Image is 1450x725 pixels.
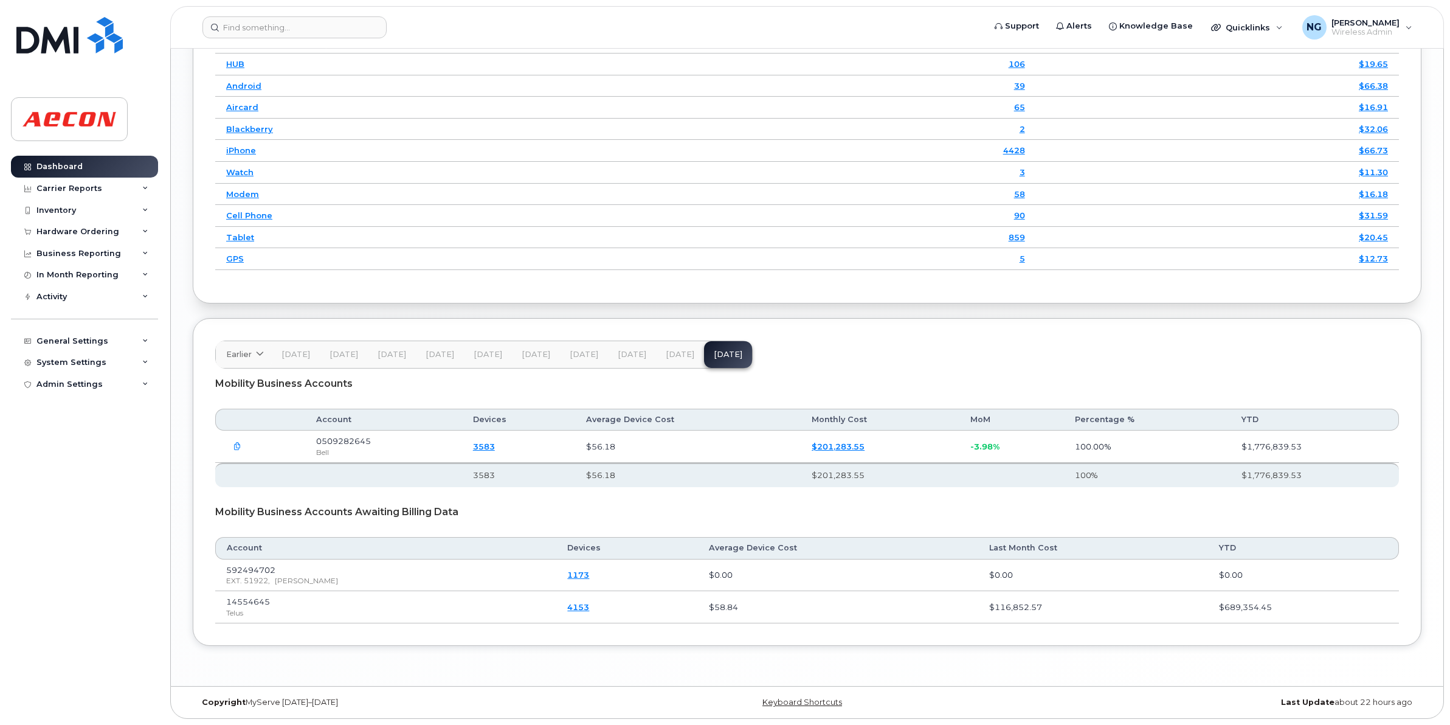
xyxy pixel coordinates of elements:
[378,350,406,359] span: [DATE]
[1281,698,1334,707] strong: Last Update
[1014,189,1025,199] a: 58
[226,81,261,91] a: Android
[1359,102,1388,112] a: $16.91
[978,560,1208,592] td: $0.00
[1226,23,1270,32] span: Quicklinks
[1064,463,1231,487] th: 100%
[316,448,329,457] span: Bell
[1064,409,1231,431] th: Percentage %
[1009,59,1025,69] a: 106
[1331,27,1400,37] span: Wireless Admin
[1231,463,1399,487] th: $1,776,839.53
[978,591,1208,623] td: $116,852.57
[1359,189,1388,199] a: $16.18
[462,463,576,487] th: 3583
[1012,698,1421,707] div: about 22 hours ago
[1066,20,1092,32] span: Alerts
[978,537,1208,559] th: Last Month Cost
[1359,167,1388,177] a: $11.30
[1231,409,1399,431] th: YTD
[1294,15,1421,40] div: Nicole Guida
[1359,254,1388,263] a: $12.73
[316,436,371,446] span: 0509282645
[567,602,589,612] a: 4153
[426,350,454,359] span: [DATE]
[226,102,258,112] a: Aircard
[812,442,865,451] a: $201,283.55
[473,442,495,451] a: 3583
[215,369,1399,399] div: Mobility Business Accounts
[330,350,358,359] span: [DATE]
[275,576,338,585] span: [PERSON_NAME]
[1020,254,1025,263] a: 5
[801,463,959,487] th: $201,283.55
[226,608,243,617] span: Telus
[226,189,259,199] a: Modem
[226,210,272,220] a: Cell Phone
[1203,15,1291,40] div: Quicklinks
[226,565,275,575] span: 592494702
[1119,20,1193,32] span: Knowledge Base
[226,124,273,134] a: Blackberry
[618,350,646,359] span: [DATE]
[202,16,387,38] input: Find something...
[1020,167,1025,177] a: 3
[575,431,801,463] td: $56.18
[1208,591,1399,623] td: $689,354.45
[474,350,502,359] span: [DATE]
[1048,14,1100,38] a: Alerts
[462,409,576,431] th: Devices
[1359,124,1388,134] a: $32.06
[575,463,801,487] th: $56.18
[1208,537,1399,559] th: YTD
[1009,232,1025,242] a: 859
[1100,14,1201,38] a: Knowledge Base
[226,145,256,155] a: iPhone
[215,537,556,559] th: Account
[666,350,694,359] span: [DATE]
[215,497,1399,527] div: Mobility Business Accounts Awaiting Billing Data
[1359,145,1388,155] a: $66.73
[193,698,602,707] div: MyServe [DATE]–[DATE]
[1231,431,1399,463] td: $1,776,839.53
[305,409,462,431] th: Account
[959,409,1064,431] th: MoM
[1003,145,1025,155] a: 4428
[522,350,550,359] span: [DATE]
[986,14,1048,38] a: Support
[1307,20,1322,35] span: NG
[698,537,979,559] th: Average Device Cost
[1014,210,1025,220] a: 90
[216,341,272,368] a: Earlier
[226,349,252,360] span: Earlier
[1208,560,1399,592] td: $0.00
[698,591,979,623] td: $58.84
[1014,81,1025,91] a: 39
[226,167,254,177] a: Watch
[801,409,959,431] th: Monthly Cost
[1359,232,1388,242] a: $20.45
[1064,431,1231,463] td: 100.00%
[567,570,589,580] a: 1173
[698,560,979,592] td: $0.00
[1359,210,1388,220] a: $31.59
[226,576,270,585] span: EXT. 51922,
[570,350,598,359] span: [DATE]
[226,597,270,606] span: 14554645
[1331,18,1400,27] span: [PERSON_NAME]
[226,59,244,69] a: HUB
[1359,81,1388,91] a: $66.38
[970,442,999,451] span: -3.98%
[762,698,842,707] a: Keyboard Shortcuts
[1359,59,1388,69] a: $19.65
[575,409,801,431] th: Average Device Cost
[556,537,697,559] th: Devices
[202,698,246,707] strong: Copyright
[281,350,310,359] span: [DATE]
[1014,102,1025,112] a: 65
[226,254,244,263] a: GPS
[226,232,254,242] a: Tablet
[1005,20,1039,32] span: Support
[1020,124,1025,134] a: 2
